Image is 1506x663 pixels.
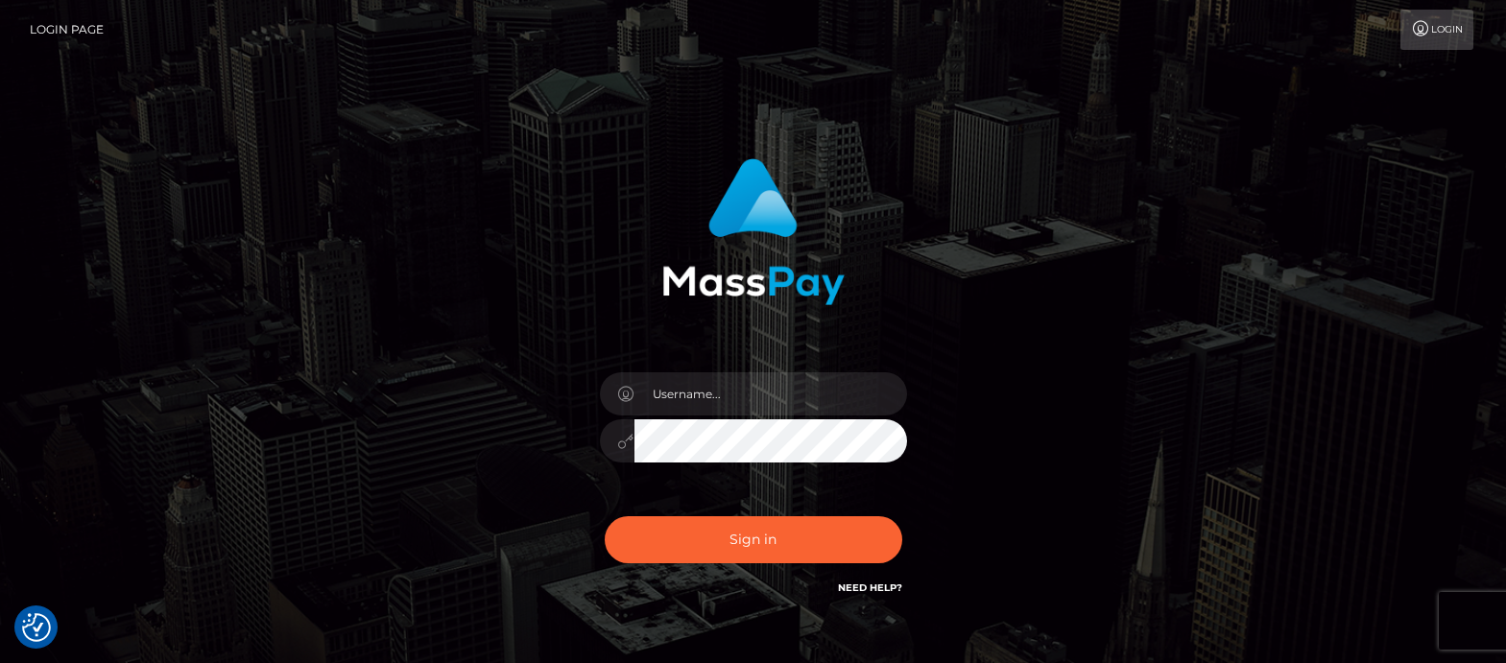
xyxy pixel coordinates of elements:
[662,158,845,305] img: MassPay Login
[605,516,902,563] button: Sign in
[22,613,51,642] img: Revisit consent button
[634,372,907,415] input: Username...
[1400,10,1473,50] a: Login
[838,581,902,594] a: Need Help?
[30,10,104,50] a: Login Page
[22,613,51,642] button: Consent Preferences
